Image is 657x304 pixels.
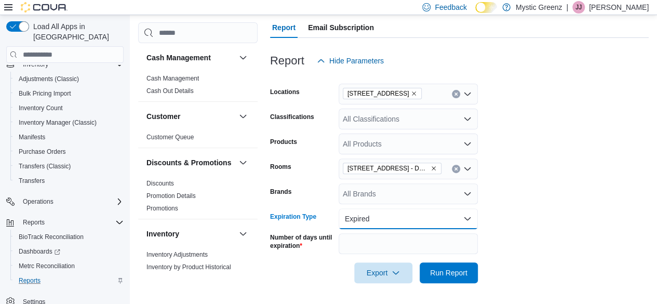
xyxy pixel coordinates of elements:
[420,262,478,283] button: Run Report
[347,163,428,174] span: [STREET_ADDRESS] - Default
[146,157,235,168] button: Discounts & Promotions
[19,148,66,156] span: Purchase Orders
[10,115,128,130] button: Inventory Manager (Classic)
[343,163,441,174] span: 1120 Woodlawn Rd - Default
[452,165,460,173] button: Clear input
[411,90,417,97] button: Remove 1120 Woodlawn Rd from selection in this group
[15,175,124,187] span: Transfers
[10,244,128,259] a: Dashboards
[19,104,63,112] span: Inventory Count
[463,90,472,98] button: Open list of options
[15,116,124,129] span: Inventory Manager (Classic)
[270,138,297,146] label: Products
[430,268,467,278] span: Run Report
[21,2,68,12] img: Cova
[23,218,45,227] span: Reports
[339,208,478,229] button: Expired
[19,195,58,208] button: Operations
[19,247,60,256] span: Dashboards
[146,52,211,63] h3: Cash Management
[146,74,199,83] span: Cash Management
[146,229,179,239] h3: Inventory
[19,118,97,127] span: Inventory Manager (Classic)
[463,165,472,173] button: Open list of options
[19,262,75,270] span: Metrc Reconciliation
[237,51,249,64] button: Cash Management
[15,131,49,143] a: Manifests
[146,192,196,200] a: Promotion Details
[19,216,124,229] span: Reports
[237,228,249,240] button: Inventory
[146,111,235,122] button: Customer
[15,102,67,114] a: Inventory Count
[475,13,476,14] span: Dark Mode
[146,263,231,271] a: Inventory by Product Historical
[360,262,406,283] span: Export
[237,110,249,123] button: Customer
[146,157,231,168] h3: Discounts & Promotions
[575,1,582,14] span: JJ
[146,251,208,258] a: Inventory Adjustments
[15,274,45,287] a: Reports
[146,180,174,187] a: Discounts
[19,177,45,185] span: Transfers
[463,115,472,123] button: Open list of options
[146,134,194,141] a: Customer Queue
[19,133,45,141] span: Manifests
[146,192,196,200] span: Promotion Details
[347,88,409,99] span: [STREET_ADDRESS]
[572,1,585,14] div: Jonathan Jacks
[270,113,314,121] label: Classifications
[329,56,384,66] span: Hide Parameters
[270,213,316,221] label: Expiration Type
[146,229,235,239] button: Inventory
[146,179,174,188] span: Discounts
[23,197,53,206] span: Operations
[308,17,374,38] span: Email Subscription
[146,205,178,212] a: Promotions
[15,87,124,100] span: Bulk Pricing Import
[15,87,75,100] a: Bulk Pricing Import
[435,2,466,12] span: Feedback
[19,195,124,208] span: Operations
[15,274,124,287] span: Reports
[15,146,124,158] span: Purchase Orders
[2,215,128,230] button: Reports
[15,260,124,272] span: Metrc Reconciliation
[19,233,84,241] span: BioTrack Reconciliation
[15,231,88,243] a: BioTrack Reconciliation
[15,73,83,85] a: Adjustments (Classic)
[313,50,388,71] button: Hide Parameters
[10,130,128,144] button: Manifests
[272,17,296,38] span: Report
[10,159,128,174] button: Transfers (Classic)
[146,250,208,259] span: Inventory Adjustments
[146,87,194,95] span: Cash Out Details
[146,52,235,63] button: Cash Management
[270,55,304,67] h3: Report
[15,102,124,114] span: Inventory Count
[15,231,124,243] span: BioTrack Reconciliation
[589,1,649,14] p: [PERSON_NAME]
[270,233,334,250] label: Number of days until expiration
[19,89,71,98] span: Bulk Pricing Import
[10,259,128,273] button: Metrc Reconciliation
[2,194,128,209] button: Operations
[15,73,124,85] span: Adjustments (Classic)
[566,1,568,14] p: |
[15,260,79,272] a: Metrc Reconciliation
[15,160,124,173] span: Transfers (Classic)
[19,216,49,229] button: Reports
[19,276,41,285] span: Reports
[19,162,71,170] span: Transfers (Classic)
[29,21,124,42] span: Load All Apps in [GEOGRAPHIC_DATA]
[10,144,128,159] button: Purchase Orders
[15,245,124,258] span: Dashboards
[19,75,79,83] span: Adjustments (Classic)
[431,165,437,171] button: Remove 1120 Woodlawn Rd - Default from selection in this group
[10,230,128,244] button: BioTrack Reconciliation
[15,245,64,258] a: Dashboards
[10,273,128,288] button: Reports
